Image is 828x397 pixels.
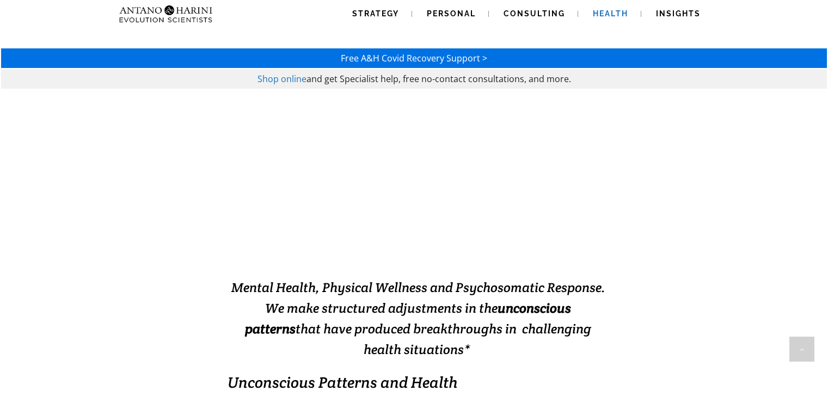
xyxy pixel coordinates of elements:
[228,373,458,392] em: Unconscious Patterns and Health
[245,320,296,337] strong: patterns
[287,201,549,255] span: Solving Impossible Situations
[498,300,571,317] strong: unconscious
[504,9,565,18] span: Consulting
[427,9,476,18] span: Personal
[306,73,571,85] span: and get Specialist help, free no-contact consultations, and more.
[593,9,628,18] span: Health
[656,9,701,18] span: Insights
[231,279,605,358] span: Mental Health, Physical Wellness and Psychosomatic Response. We make structured adjustments in th...
[257,73,306,85] a: Shop online
[352,9,399,18] span: Strategy
[341,52,487,64] a: Free A&H Covid Recovery Support >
